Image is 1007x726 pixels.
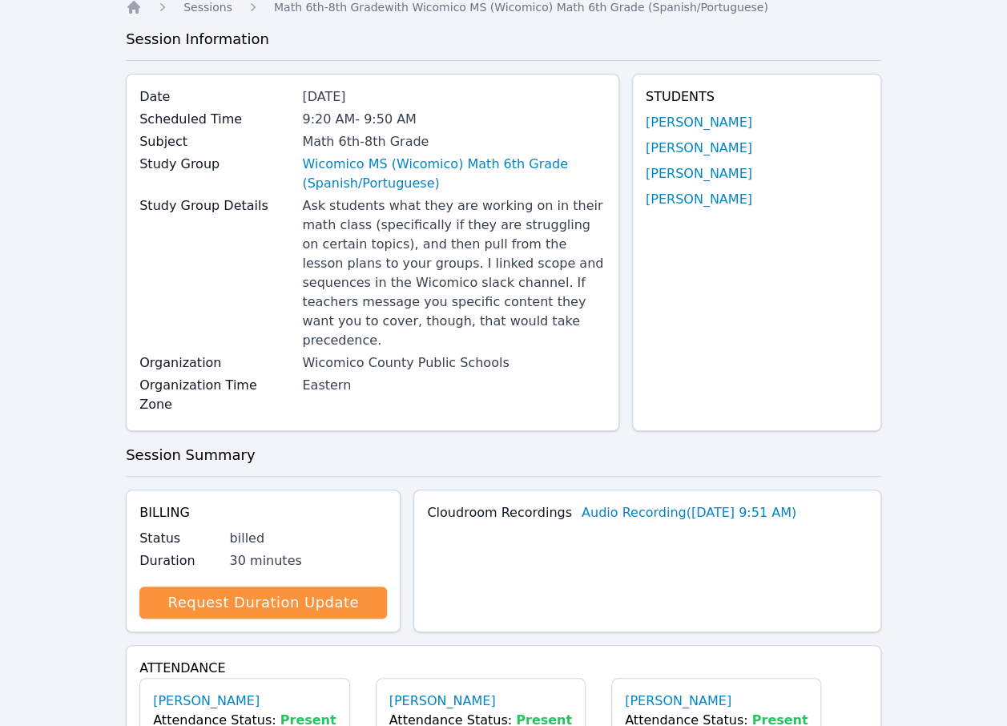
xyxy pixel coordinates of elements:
[229,529,387,548] div: billed
[139,659,868,678] h4: Attendance
[139,376,292,414] label: Organization Time Zone
[274,1,768,14] span: Math 6th-8th Grade with Wicomico MS (Wicomico) Math 6th Grade (Spanish/Portuguese)
[646,139,752,158] a: [PERSON_NAME]
[646,190,752,209] a: [PERSON_NAME]
[646,87,868,107] h4: Students
[302,376,605,395] div: Eastern
[139,110,292,129] label: Scheduled Time
[625,692,731,711] a: [PERSON_NAME]
[229,551,387,571] div: 30 minutes
[139,87,292,107] label: Date
[139,529,220,548] label: Status
[139,132,292,151] label: Subject
[646,113,752,132] a: [PERSON_NAME]
[302,353,605,373] div: Wicomico County Public Schools
[302,110,605,129] div: 9:20 AM - 9:50 AM
[139,587,387,619] a: Request Duration Update
[302,155,605,193] a: Wicomico MS (Wicomico) Math 6th Grade (Spanish/Portuguese)
[126,28,881,50] h3: Session Information
[646,164,752,184] a: [PERSON_NAME]
[389,692,496,711] a: [PERSON_NAME]
[153,692,260,711] a: [PERSON_NAME]
[302,196,605,350] div: Ask students what they are working on in their math class (specifically if they are struggling on...
[427,503,572,522] label: Cloudroom Recordings
[139,353,292,373] label: Organization
[302,132,605,151] div: Math 6th-8th Grade
[139,155,292,174] label: Study Group
[139,551,220,571] label: Duration
[139,196,292,216] label: Study Group Details
[126,444,881,466] h3: Session Summary
[183,1,232,14] span: Sessions
[582,503,796,522] a: Audio Recording([DATE] 9:51 AM)
[302,87,605,107] div: [DATE]
[139,503,387,522] h4: Billing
